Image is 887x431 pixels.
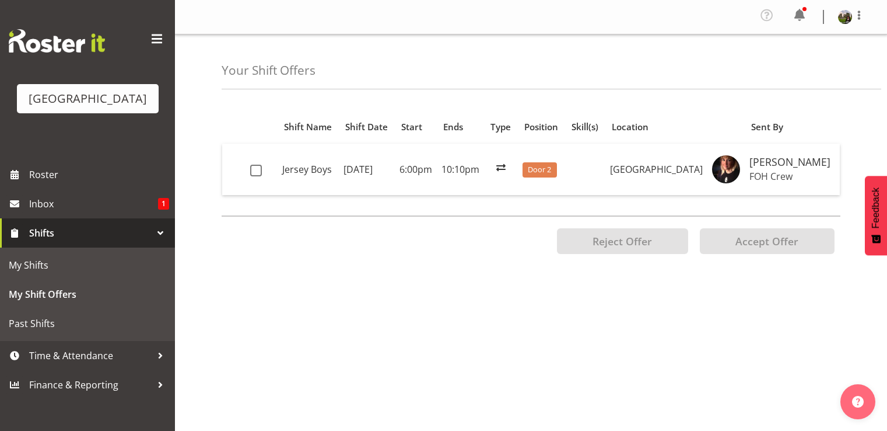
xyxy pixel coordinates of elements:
p: FOH Crew [749,171,830,182]
h5: [PERSON_NAME] [749,157,830,168]
a: Past Shifts [3,309,172,338]
td: 6:00pm [395,144,437,195]
td: 10:10pm [437,144,484,195]
span: Inbox [29,195,158,213]
div: Skill(s) [572,120,598,134]
img: Rosterit website logo [9,29,105,53]
span: My Shift Offers [9,286,166,303]
div: Shift Name [284,120,332,134]
button: Reject Offer [557,228,688,254]
div: Location [612,120,700,134]
button: Accept Offer [700,228,835,254]
span: Time & Attendance [29,347,152,364]
span: Accept Offer [735,234,798,248]
span: Finance & Reporting [29,376,152,394]
img: valerie-donaldson30b84046e2fb4b3171eb6bf86b7ff7f4.png [838,10,852,24]
div: Position [524,120,558,134]
img: michelle-englehardt77a61dd232cbae36c93d4705c8cf7ee3.png [712,155,740,183]
span: Shifts [29,224,152,242]
div: Start [401,120,430,134]
span: Feedback [871,187,881,228]
span: Roster [29,166,169,183]
span: 1 [158,198,169,210]
td: [DATE] [339,144,395,195]
span: Door 2 [528,164,551,175]
div: Ends [443,120,477,134]
td: Jersey Boys [278,144,339,195]
div: Type [490,120,511,134]
span: My Shifts [9,256,166,274]
td: [GEOGRAPHIC_DATA] [605,144,707,195]
img: help-xxl-2.png [852,396,864,408]
h4: Your Shift Offers [222,64,315,77]
button: Feedback - Show survey [865,176,887,255]
span: Past Shifts [9,315,166,332]
div: Sent By [751,120,833,134]
a: My Shift Offers [3,280,172,309]
div: Shift Date [345,120,388,134]
div: [GEOGRAPHIC_DATA] [29,90,147,107]
span: Reject Offer [592,234,652,248]
a: My Shifts [3,251,172,280]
